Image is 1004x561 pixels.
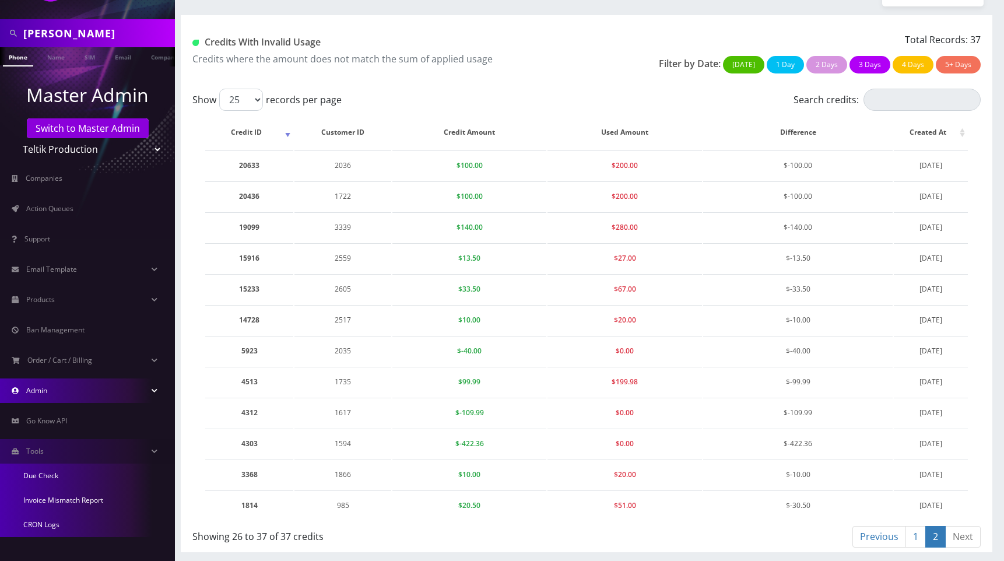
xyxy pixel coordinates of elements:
td: 1814 [205,490,293,520]
td: 1866 [294,460,391,489]
span: $51.00 [614,500,636,510]
label: Show records per page [192,89,342,111]
td: 1594 [294,429,391,458]
button: 3 Days [849,56,890,73]
img: Credits With Invalid Usage [192,40,199,46]
td: 1722 [294,181,391,211]
span: $99.99 [458,377,480,387]
span: $-33.50 [786,284,810,294]
span: $-40.00 [786,346,810,356]
a: 2 [925,526,946,548]
td: [DATE] [894,336,968,366]
span: Tools [26,446,44,456]
td: 1735 [294,367,391,397]
button: 1 Day [767,56,804,73]
span: $27.00 [614,253,636,263]
td: 2036 [294,150,391,180]
td: 4513 [205,367,293,397]
span: $10.00 [458,469,480,479]
td: 5923 [205,336,293,366]
span: $-109.99 [784,408,812,418]
span: Order / Cart / Billing [27,355,92,365]
span: $33.50 [458,284,480,294]
td: 14728 [205,305,293,335]
a: Next [945,526,981,548]
span: Action Queues [26,204,73,213]
td: [DATE] [894,150,968,180]
td: 1617 [294,398,391,427]
th: Created At: activate to sort column ascending [894,115,968,149]
td: 3339 [294,212,391,242]
td: 2605 [294,274,391,304]
a: 1 [905,526,926,548]
div: Showing 26 to 37 of 37 credits [192,525,578,544]
td: 19099 [205,212,293,242]
span: Email Template [26,264,77,274]
a: Switch to Master Admin [27,118,149,138]
span: Ban Management [26,325,85,335]
label: Search credits: [794,89,981,111]
span: $-422.36 [784,439,812,448]
a: Previous [852,526,906,548]
td: [DATE] [894,243,968,273]
a: Company [145,47,184,65]
p: Filter by Date: [659,57,721,71]
td: 20633 [205,150,293,180]
td: [DATE] [894,460,968,489]
button: 5+ Days [936,56,981,73]
td: [DATE] [894,181,968,211]
a: Email [109,47,137,65]
td: [DATE] [894,274,968,304]
input: Search in Company [23,22,172,44]
span: $100.00 [457,160,483,170]
span: $200.00 [612,160,638,170]
span: $200.00 [612,191,638,201]
h1: Credits With Invalid Usage [192,37,578,48]
td: 3368 [205,460,293,489]
th: Credit ID: activate to sort column ascending [205,115,293,149]
span: Go Know API [26,416,67,426]
span: $140.00 [457,222,483,232]
span: $0.00 [616,346,634,356]
span: $10.00 [458,315,480,325]
th: Used Amount [547,115,701,149]
span: $13.50 [458,253,480,263]
a: Phone [3,47,33,66]
select: Showrecords per page [219,89,263,111]
td: 4312 [205,398,293,427]
span: $-10.00 [786,469,810,479]
td: 2517 [294,305,391,335]
span: Total Records: [905,33,968,46]
span: Support [24,234,50,244]
span: $199.98 [612,377,638,387]
span: Admin [26,385,47,395]
td: [DATE] [894,367,968,397]
span: $0.00 [616,439,634,448]
span: $20.00 [614,469,636,479]
button: [DATE] [723,56,764,73]
span: $-10.00 [786,315,810,325]
span: $-99.99 [786,377,810,387]
span: $-30.50 [786,500,810,510]
a: SIM [79,47,101,65]
input: Search credits: [863,89,981,111]
td: [DATE] [894,212,968,242]
td: [DATE] [894,490,968,520]
span: $0.00 [616,408,634,418]
button: 4 Days [893,56,933,73]
span: $-13.50 [786,253,810,263]
span: $20.00 [614,315,636,325]
span: $-422.36 [455,439,484,448]
span: $67.00 [614,284,636,294]
td: 20436 [205,181,293,211]
span: $-40.00 [457,346,482,356]
th: Difference [703,115,893,149]
span: Companies [26,173,62,183]
span: $100.00 [457,191,483,201]
th: Customer ID [294,115,391,149]
td: 2559 [294,243,391,273]
td: [DATE] [894,429,968,458]
span: $-140.00 [784,222,812,232]
span: 37 [970,33,981,46]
